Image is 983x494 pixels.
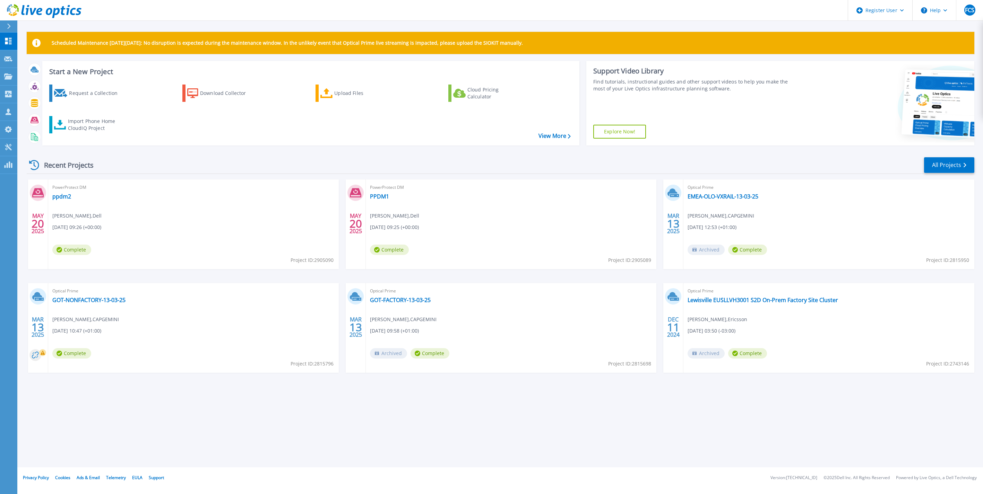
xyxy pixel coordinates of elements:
[52,316,119,323] span: [PERSON_NAME] , CAPGEMINI
[370,348,407,359] span: Archived
[32,324,44,330] span: 13
[69,86,124,100] div: Request a Collection
[926,256,969,264] span: Project ID: 2815950
[350,324,362,330] span: 13
[349,211,362,236] div: MAY 2025
[608,360,651,368] span: Project ID: 2815698
[608,256,651,264] span: Project ID: 2905089
[667,221,680,227] span: 13
[770,476,817,480] li: Version: [TECHNICAL_ID]
[688,223,736,231] span: [DATE] 12:53 (+01:00)
[896,476,977,480] li: Powered by Live Optics, a Dell Technology
[52,245,91,255] span: Complete
[728,245,767,255] span: Complete
[200,86,256,100] div: Download Collector
[23,475,49,480] a: Privacy Policy
[467,86,523,100] div: Cloud Pricing Calculator
[52,212,102,220] span: [PERSON_NAME] , Dell
[106,475,126,480] a: Telemetry
[688,245,725,255] span: Archived
[350,221,362,227] span: 20
[370,212,419,220] span: [PERSON_NAME] , Dell
[52,327,101,335] span: [DATE] 10:47 (+01:00)
[316,85,393,102] a: Upload Files
[370,287,652,295] span: Optical Prime
[55,475,70,480] a: Cookies
[52,40,523,46] p: Scheduled Maintenance [DATE][DATE]: No disruption is expected during the maintenance window. In t...
[411,348,449,359] span: Complete
[448,85,526,102] a: Cloud Pricing Calculator
[370,193,389,200] a: PPDM1
[965,7,974,13] span: FCS
[31,315,44,340] div: MAR 2025
[52,193,71,200] a: ppdm2
[52,184,335,191] span: PowerProtect DM
[334,86,390,100] div: Upload Files
[593,78,795,92] div: Find tutorials, instructional guides and other support videos to help you make the most of your L...
[688,184,970,191] span: Optical Prime
[667,315,680,340] div: DEC 2024
[538,133,571,139] a: View More
[52,223,101,231] span: [DATE] 09:26 (+00:00)
[32,221,44,227] span: 20
[68,118,122,132] div: Import Phone Home CloudIQ Project
[49,85,127,102] a: Request a Collection
[52,287,335,295] span: Optical Prime
[370,184,652,191] span: PowerProtect DM
[924,157,974,173] a: All Projects
[77,475,100,480] a: Ads & Email
[149,475,164,480] a: Support
[688,327,735,335] span: [DATE] 03:50 (-03:00)
[667,211,680,236] div: MAR 2025
[31,211,44,236] div: MAY 2025
[688,193,758,200] a: EMEA-OLO-VXRAIL-13-03-25
[688,316,747,323] span: [PERSON_NAME] , Ericsson
[593,67,795,76] div: Support Video Library
[182,85,260,102] a: Download Collector
[824,476,890,480] li: © 2025 Dell Inc. All Rights Reserved
[52,297,126,303] a: GOT-NONFACTORY-13-03-25
[370,316,437,323] span: [PERSON_NAME] , CAPGEMINI
[291,360,334,368] span: Project ID: 2815796
[728,348,767,359] span: Complete
[132,475,143,480] a: EULA
[27,157,103,174] div: Recent Projects
[370,327,419,335] span: [DATE] 09:58 (+01:00)
[688,348,725,359] span: Archived
[688,212,754,220] span: [PERSON_NAME] , CAPGEMINI
[49,68,570,76] h3: Start a New Project
[688,297,838,303] a: Lewisville EUSLLVH3001 S2D On-Prem Factory Site Cluster
[370,223,419,231] span: [DATE] 09:25 (+00:00)
[370,245,409,255] span: Complete
[667,324,680,330] span: 11
[52,348,91,359] span: Complete
[370,297,431,303] a: GOT-FACTORY-13-03-25
[291,256,334,264] span: Project ID: 2905090
[349,315,362,340] div: MAR 2025
[926,360,969,368] span: Project ID: 2743146
[688,287,970,295] span: Optical Prime
[593,125,646,139] a: Explore Now!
